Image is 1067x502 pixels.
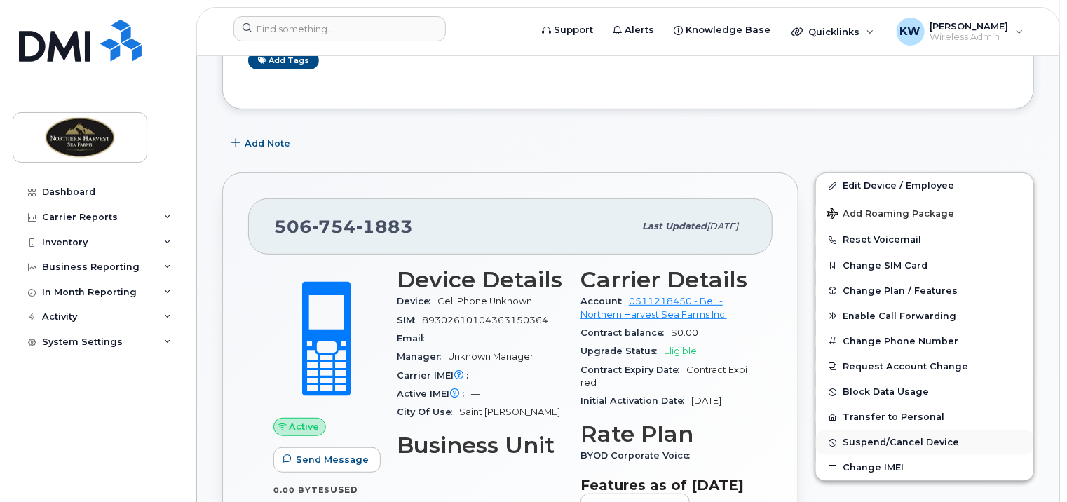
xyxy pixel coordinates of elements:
[580,296,629,306] span: Account
[233,16,446,41] input: Find something...
[707,221,738,231] span: [DATE]
[816,227,1033,252] button: Reset Voicemail
[843,285,958,296] span: Change Plan / Features
[1006,441,1056,491] iframe: Messenger Launcher
[397,333,431,344] span: Email
[816,173,1033,198] a: Edit Device / Employee
[816,198,1033,227] button: Add Roaming Package
[827,208,954,222] span: Add Roaming Package
[580,327,671,338] span: Contract balance
[580,450,697,461] span: BYOD Corporate Voice
[816,405,1033,430] button: Transfer to Personal
[356,216,413,237] span: 1883
[580,346,664,356] span: Upgrade Status
[580,365,747,388] span: Contract Expired
[664,346,697,356] span: Eligible
[312,216,356,237] span: 754
[625,23,654,37] span: Alerts
[686,23,770,37] span: Knowledge Base
[580,395,691,406] span: Initial Activation Date
[580,365,686,375] span: Contract Expiry Date
[290,420,320,433] span: Active
[475,370,484,381] span: —
[554,23,593,37] span: Support
[273,485,330,495] span: 0.00 Bytes
[397,296,437,306] span: Device
[930,32,1009,43] span: Wireless Admin
[580,296,727,319] a: 0511218450 - Bell - Northern Harvest Sea Farms Inc.
[816,253,1033,278] button: Change SIM Card
[671,327,698,338] span: $0.00
[397,315,422,325] span: SIM
[603,16,664,44] a: Alerts
[245,137,290,150] span: Add Note
[664,16,780,44] a: Knowledge Base
[532,16,603,44] a: Support
[222,130,302,156] button: Add Note
[296,453,369,466] span: Send Message
[887,18,1033,46] div: kristina White
[422,315,548,325] span: 89302610104363150364
[843,437,959,448] span: Suspend/Cancel Device
[580,267,747,292] h3: Carrier Details
[642,221,707,231] span: Last updated
[397,433,564,458] h3: Business Unit
[397,351,448,362] span: Manager
[397,388,471,399] span: Active IMEI
[448,351,533,362] span: Unknown Manager
[816,455,1033,480] button: Change IMEI
[431,333,440,344] span: —
[843,311,956,321] span: Enable Call Forwarding
[471,388,480,399] span: —
[816,304,1033,329] button: Enable Call Forwarding
[816,329,1033,354] button: Change Phone Number
[459,407,560,417] span: Saint [PERSON_NAME]
[691,395,721,406] span: [DATE]
[580,477,747,494] h3: Features as of [DATE]
[808,26,859,37] span: Quicklinks
[330,484,358,495] span: used
[816,430,1033,455] button: Suspend/Cancel Device
[397,407,459,417] span: City Of Use
[273,447,381,473] button: Send Message
[900,23,921,40] span: KW
[816,354,1033,379] button: Request Account Change
[816,278,1033,304] button: Change Plan / Features
[580,421,747,447] h3: Rate Plan
[397,267,564,292] h3: Device Details
[248,52,319,69] a: Add tags
[930,20,1009,32] span: [PERSON_NAME]
[274,216,413,237] span: 506
[397,370,475,381] span: Carrier IMEI
[782,18,884,46] div: Quicklinks
[437,296,532,306] span: Cell Phone Unknown
[816,379,1033,405] button: Block Data Usage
